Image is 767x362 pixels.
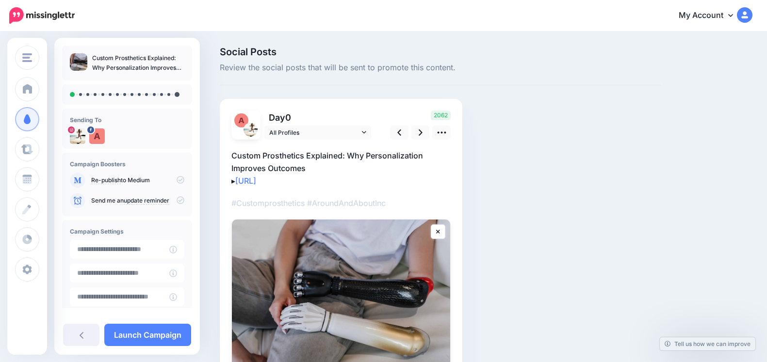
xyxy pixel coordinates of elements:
a: Tell us how we can improve [660,337,755,350]
span: All Profiles [269,127,359,138]
img: 35cf0e0d71ce604b11ca893c76d6f537_thumb.jpg [70,53,87,71]
a: Re-publish [91,176,121,184]
h4: Campaign Settings [70,228,184,235]
h4: Sending To [70,116,184,124]
img: Missinglettr [9,7,75,24]
span: Review the social posts that will be sent to promote this content. [220,62,661,74]
a: [URL] [235,176,256,186]
p: Custom Prosthetics Explained: Why Personalization Improves Outcomes ▸ [231,149,451,187]
span: 2062 [431,110,451,120]
span: 0 [285,112,291,123]
h4: Campaign Boosters [70,160,184,168]
p: Day [264,110,373,125]
a: update reminder [124,197,169,205]
p: to Medium [91,176,184,185]
p: #Customprosthetics #AroundAndAboutInc [231,197,451,209]
a: My Account [669,4,752,28]
a: All Profiles [264,126,371,140]
img: 486795103_122103204470816549_4999196786963304785_n-bsa153588.png [234,113,248,127]
img: 486795103_122103204470816549_4999196786963304785_n-bsa153588.png [89,128,105,144]
img: 487129415_9509459615788157_6318561405214228956_n-bsa154868.jpg [70,128,85,144]
p: Custom Prosthetics Explained: Why Personalization Improves Outcomes [92,53,184,73]
span: Social Posts [220,47,661,57]
img: menu.png [22,53,32,62]
img: 487129415_9509459615788157_6318561405214228956_n-bsa154868.jpg [244,123,258,137]
p: Send me an [91,196,184,205]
